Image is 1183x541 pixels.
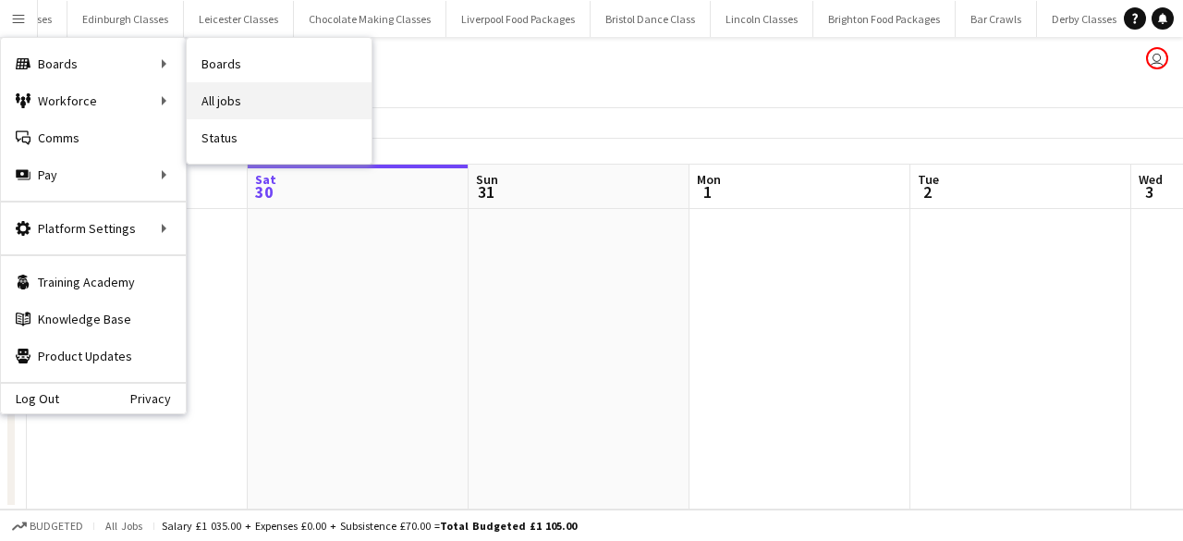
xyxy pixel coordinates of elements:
span: 30 [252,181,276,203]
app-user-avatar: VOSH Limited [1146,47,1168,69]
button: Liverpool Food Packages [446,1,591,37]
div: Workforce [1,82,186,119]
span: 31 [473,181,498,203]
button: Chocolate Making Classes [294,1,446,37]
span: Tue [918,171,939,188]
a: Knowledge Base [1,301,186,338]
a: Comms [1,119,186,156]
span: Sun [476,171,498,188]
button: Budgeted [9,516,86,536]
span: 1 [694,181,721,203]
button: Edinburgh Classes [67,1,184,37]
button: Bar Crawls [956,1,1037,37]
a: Product Updates [1,338,186,375]
span: Sat [255,171,276,188]
a: Training Academy [1,264,186,301]
button: Brighton Food Packages [813,1,956,37]
span: Total Budgeted £1 105.00 [440,519,577,533]
div: Pay [1,156,186,193]
div: Platform Settings [1,210,186,247]
div: Salary £1 035.00 + Expenses £0.00 + Subsistence £70.00 = [162,519,577,533]
span: 2 [915,181,939,203]
button: Leicester Classes [184,1,294,37]
span: All jobs [102,519,146,533]
button: Bristol Dance Class [591,1,711,37]
span: Mon [697,171,721,188]
span: Budgeted [30,520,83,533]
button: Lincoln Classes [711,1,813,37]
a: Privacy [130,391,186,406]
span: 3 [1136,181,1163,203]
a: Log Out [1,391,59,406]
a: Status [187,119,372,156]
span: Wed [1139,171,1163,188]
a: All jobs [187,82,372,119]
button: Derby Classes [1037,1,1132,37]
div: Boards [1,45,186,82]
a: Boards [187,45,372,82]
